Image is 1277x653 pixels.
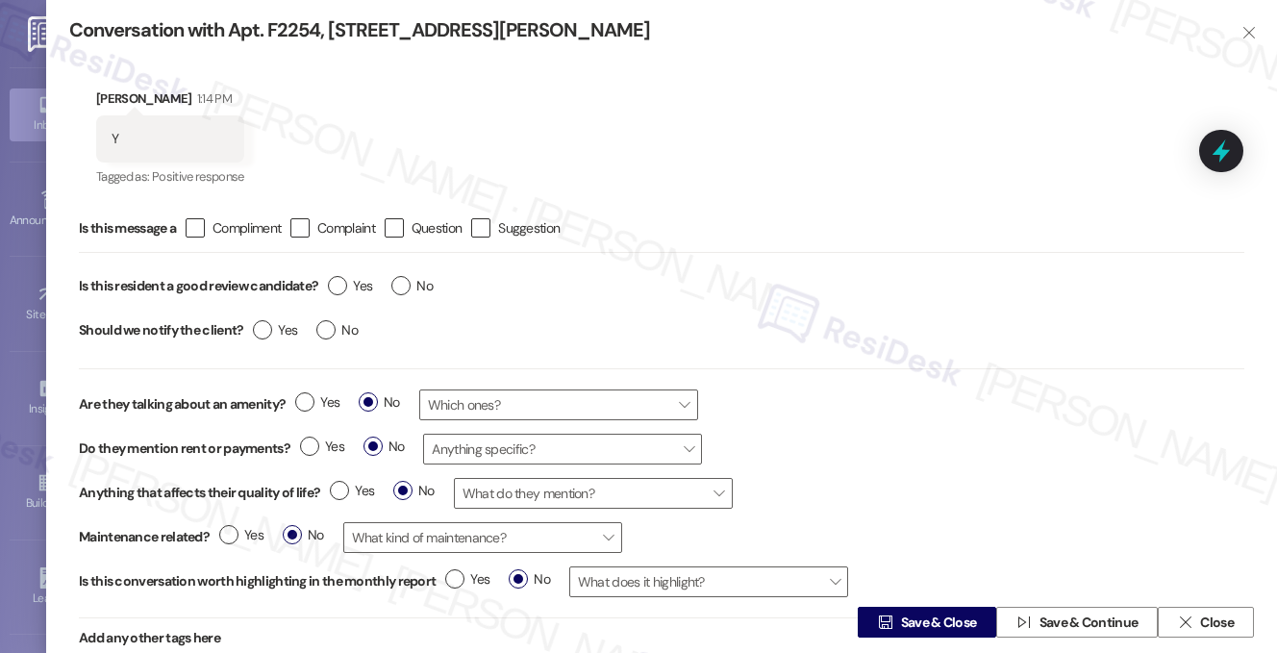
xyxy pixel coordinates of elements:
span: Save & Close [901,613,977,633]
span: Save & Continue [1039,613,1139,633]
span: No [316,320,358,340]
label: Are they talking about an amenity? [79,394,286,414]
span: No [391,276,433,296]
span: Yes [328,276,372,296]
span: No [359,392,400,413]
button: Save & Close [858,607,996,638]
span: What kind of maintenance? [343,522,622,553]
div: Y [112,129,118,149]
span: Anything specific? [423,434,702,465]
span: Is this message a [79,218,176,239]
div: 1:14 PM [192,88,232,109]
span: Yes [300,437,344,457]
label: Should we notify the client? [79,315,243,345]
span: Which ones? [419,389,698,420]
span: Yes [219,525,263,545]
span: Yes [445,569,489,590]
span: What does it highlight? [569,566,848,597]
span: Yes [295,392,339,413]
label: Is this conversation worth highlighting in the monthly report [79,571,436,591]
div: Conversation with Apt. F2254, [STREET_ADDRESS][PERSON_NAME] [69,17,1210,43]
label: Do they mention rent or payments? [79,439,290,459]
i:  [1016,615,1031,630]
i:  [1241,25,1256,40]
span: No [363,437,405,457]
span: Complaint [317,218,375,238]
span: Positive response [152,168,244,185]
button: Save & Continue [996,607,1158,638]
span: Close [1200,613,1234,633]
i:  [1178,615,1192,630]
i:  [878,615,892,630]
span: Question [412,218,462,238]
label: Anything that affects their quality of life? [79,483,320,503]
div: Tagged as: [96,163,244,190]
label: Maintenance related? [79,527,210,547]
span: No [509,569,550,590]
button: Close [1158,607,1254,638]
span: No [393,481,435,501]
span: Compliment [213,218,281,238]
div: [PERSON_NAME] [96,88,244,115]
span: Suggestion [498,218,560,238]
span: Yes [253,320,297,340]
span: What do they mention? [454,478,733,509]
span: No [283,525,324,545]
label: Is this resident a good review candidate? [79,271,318,301]
span: Yes [330,481,374,501]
